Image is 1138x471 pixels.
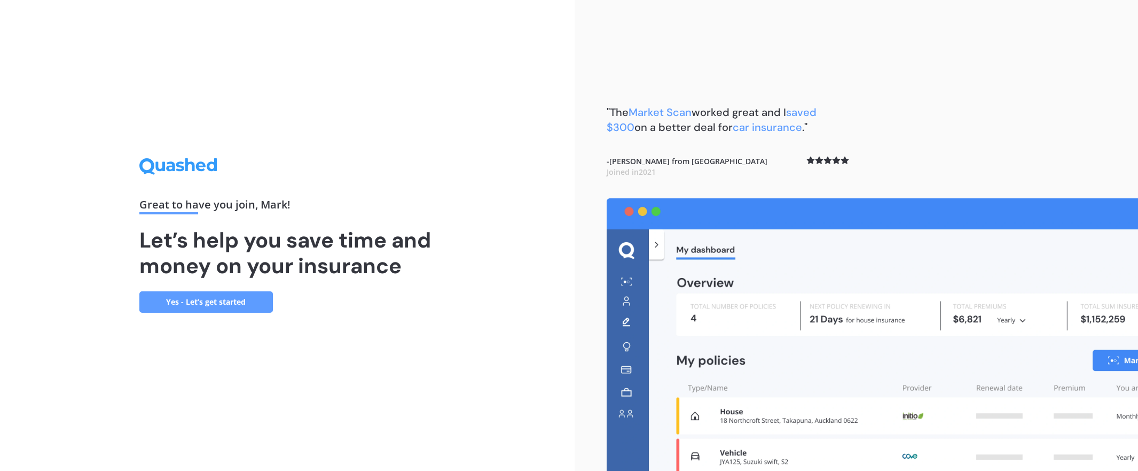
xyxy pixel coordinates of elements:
[607,156,767,177] b: - [PERSON_NAME] from [GEOGRAPHIC_DATA]
[733,120,802,134] span: car insurance
[607,105,817,134] b: "The worked great and I on a better deal for ."
[607,167,656,177] span: Joined in 2021
[607,105,817,134] span: saved $300
[139,199,435,214] div: Great to have you join , Mark !
[629,105,692,119] span: Market Scan
[139,291,273,313] a: Yes - Let’s get started
[139,227,435,279] h1: Let’s help you save time and money on your insurance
